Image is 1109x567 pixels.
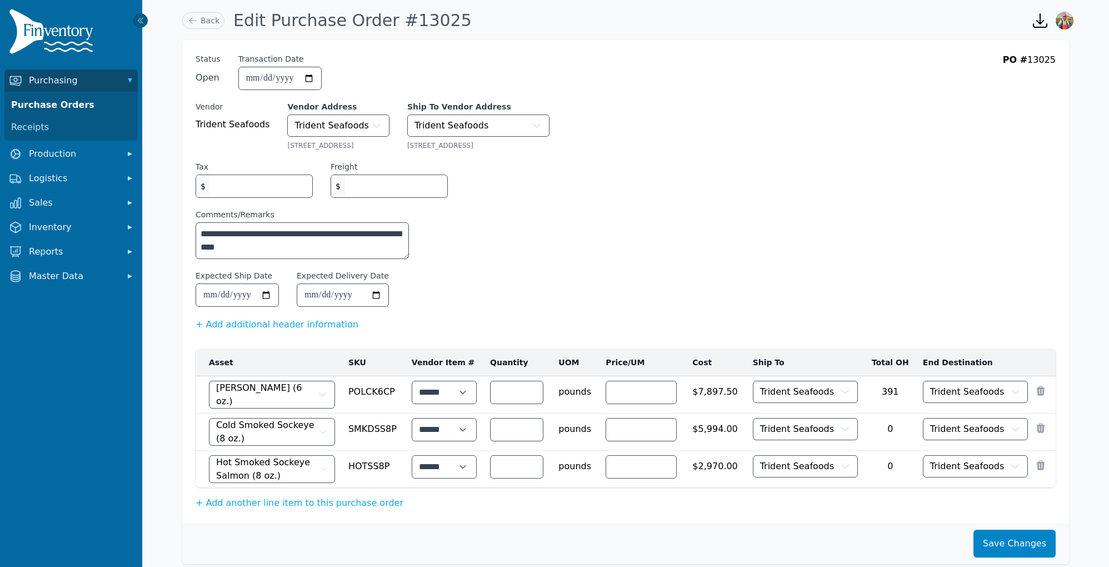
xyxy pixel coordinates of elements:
[196,270,272,281] label: Expected Ship Date
[973,530,1056,558] button: Save Changes
[4,69,138,92] button: Purchasing
[760,460,834,473] span: Trident Seafoods
[930,385,1004,399] span: Trident Seafoods
[753,381,858,403] button: Trident Seafoods
[287,101,389,112] label: Vendor Address
[686,349,746,376] th: Cost
[930,422,1004,436] span: Trident Seafoods
[407,101,549,112] label: Ship To Vendor Address
[9,9,98,58] img: Finventory
[4,143,138,165] button: Production
[930,460,1004,473] span: Trident Seafoods
[405,349,483,376] th: Vendor Item #
[216,456,318,483] span: Hot Smoked Sockeye Salmon (8 oz.)
[865,414,916,451] td: 0
[196,318,358,331] button: + Add additional header information
[865,376,916,414] td: 391
[196,118,269,131] span: Trident Seafoods
[29,147,118,161] span: Production
[196,349,342,376] th: Asset
[29,221,118,234] span: Inventory
[407,115,549,137] button: Trident Seafoods
[1035,385,1046,396] button: Remove
[342,451,405,488] td: HOTSS8P
[196,161,208,172] label: Tax
[923,418,1028,440] button: Trident Seafoods
[1056,12,1073,29] img: Sera Wheeler
[1035,422,1046,434] button: Remove
[7,116,136,138] a: Receipts
[1003,54,1027,65] span: PO #
[4,167,138,190] button: Logistics
[216,381,315,408] span: [PERSON_NAME] (6 oz.)
[196,101,269,112] label: Vendor
[1035,460,1046,471] button: Remove
[196,496,403,510] button: + Add another line item to this purchase order
[29,270,118,283] span: Master Data
[923,381,1028,403] button: Trident Seafoods
[342,376,405,414] td: POLCK6CP
[760,385,834,399] span: Trident Seafoods
[552,349,599,376] th: UOM
[209,418,335,446] button: Cold Smoked Sockeye (8 oz.)
[692,418,739,436] span: $5,994.00
[865,349,916,376] th: Total OH
[342,414,405,451] td: SMKDSS8P
[599,349,686,376] th: Price/UM
[753,455,858,478] button: Trident Seafoods
[558,418,592,436] span: pounds
[331,161,357,172] label: Freight
[182,12,224,29] a: Back
[923,455,1028,478] button: Trident Seafoods
[692,381,739,399] span: $7,897.50
[760,422,834,436] span: Trident Seafoods
[4,192,138,214] button: Sales
[196,71,221,84] span: Open
[196,175,210,197] span: $
[342,349,405,376] th: SKU
[746,349,865,376] th: Ship To
[558,455,592,473] span: pounds
[916,349,1035,376] th: End Destination
[297,270,389,281] label: Expected Delivery Date
[331,175,345,197] span: $
[29,245,118,258] span: Reports
[7,94,136,116] a: Purchase Orders
[414,119,488,132] span: Trident Seafoods
[233,11,472,31] h1: Edit Purchase Order #13025
[4,216,138,238] button: Inventory
[1003,53,1056,101] div: 13025
[294,119,368,132] span: Trident Seafoods
[209,455,335,483] button: Hot Smoked Sockeye Salmon (8 oz.)
[558,381,592,399] span: pounds
[692,455,739,473] span: $2,970.00
[209,381,335,409] button: [PERSON_NAME] (6 oz.)
[287,115,389,137] button: Trident Seafoods
[753,418,858,440] button: Trident Seafoods
[238,53,304,64] label: Transaction Date
[216,419,317,445] span: Cold Smoked Sockeye (8 oz.)
[29,196,118,210] span: Sales
[196,209,409,220] label: Comments/Remarks
[407,141,549,150] div: [STREET_ADDRESS]
[29,172,118,185] span: Logistics
[4,265,138,287] button: Master Data
[483,349,552,376] th: Quantity
[4,241,138,263] button: Reports
[287,141,389,150] div: [STREET_ADDRESS]
[29,74,118,87] span: Purchasing
[865,451,916,488] td: 0
[196,53,221,64] span: Status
